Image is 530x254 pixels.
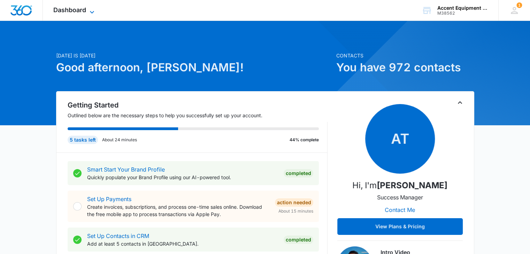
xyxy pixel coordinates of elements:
[437,5,488,11] div: account name
[378,201,422,218] button: Contact Me
[68,136,98,144] div: 5 tasks left
[275,198,313,207] div: Action Needed
[68,100,328,110] h2: Getting Started
[284,236,313,244] div: Completed
[87,196,131,203] a: Set Up Payments
[102,137,137,143] p: About 24 minutes
[516,2,522,8] span: 1
[284,169,313,177] div: Completed
[87,240,278,247] p: Add at least 5 contacts in [GEOGRAPHIC_DATA].
[377,193,423,201] p: Success Manager
[456,98,464,107] button: Toggle Collapse
[290,137,319,143] p: 44% complete
[53,6,86,14] span: Dashboard
[87,166,165,173] a: Smart Start Your Brand Profile
[56,59,332,76] h1: Good afternoon, [PERSON_NAME]!
[337,218,463,235] button: View Plans & Pricing
[336,52,474,59] p: Contacts
[336,59,474,76] h1: You have 972 contacts
[365,104,435,174] span: AT
[278,208,313,214] span: About 15 minutes
[87,203,269,218] p: Create invoices, subscriptions, and process one-time sales online. Download the free mobile app t...
[87,232,149,239] a: Set Up Contacts in CRM
[352,179,447,192] p: Hi, I'm
[56,52,332,59] p: [DATE] is [DATE]
[377,180,447,190] strong: [PERSON_NAME]
[437,11,488,16] div: account id
[68,112,328,119] p: Outlined below are the necessary steps to help you successfully set up your account.
[516,2,522,8] div: notifications count
[87,174,278,181] p: Quickly populate your Brand Profile using our AI-powered tool.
